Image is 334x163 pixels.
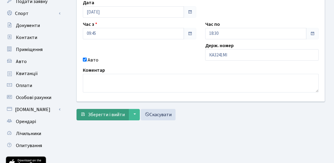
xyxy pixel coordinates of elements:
label: Авто [88,56,98,64]
a: Квитанції [3,68,63,80]
button: Зберегти і вийти [77,109,129,120]
span: Зберегти і вийти [88,111,125,118]
a: Авто [3,56,63,68]
a: Документи [3,20,63,32]
a: Скасувати [141,109,176,120]
a: Приміщення [3,44,63,56]
span: Оплати [16,82,32,89]
label: Коментар [83,67,105,74]
span: Документи [16,22,40,29]
a: Оплати [3,80,63,92]
input: AA0001AA [205,49,319,61]
span: Приміщення [16,46,43,53]
span: Авто [16,58,27,65]
a: Контакти [3,32,63,44]
a: Орендарі [3,116,63,128]
a: Опитування [3,140,63,152]
label: Держ. номер [205,42,234,49]
span: Лічильники [16,130,41,137]
a: Особові рахунки [3,92,63,104]
label: Час з [83,21,97,28]
a: [DOMAIN_NAME] [3,104,63,116]
span: Контакти [16,34,37,41]
span: Орендарі [16,118,36,125]
a: Спорт [3,8,63,20]
span: Квитанції [16,70,38,77]
label: Час по [205,21,220,28]
span: Особові рахунки [16,94,51,101]
span: Опитування [16,142,42,149]
a: Лічильники [3,128,63,140]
